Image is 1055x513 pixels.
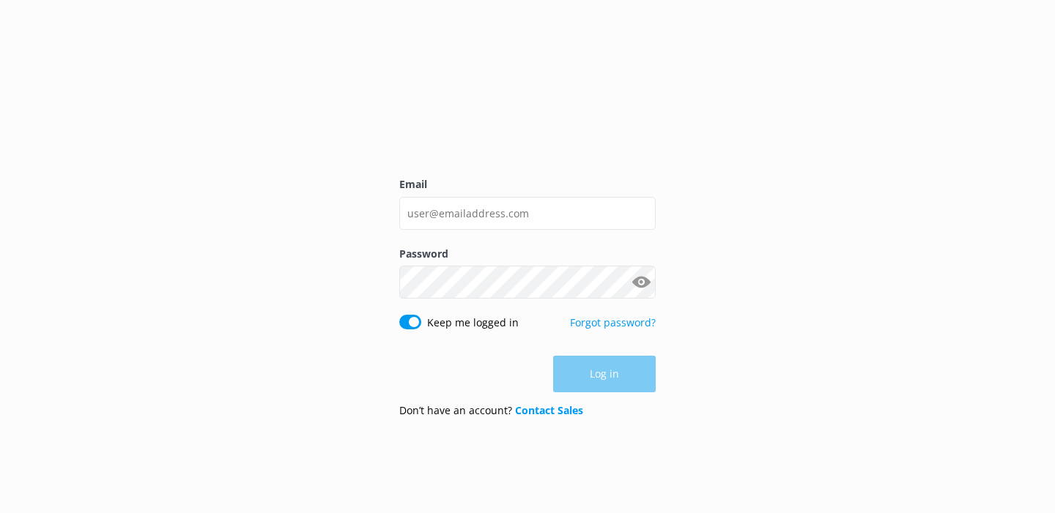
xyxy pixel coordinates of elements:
label: Email [399,176,656,192]
input: user@emailaddress.com [399,197,656,230]
p: Don’t have an account? [399,402,583,419]
label: Keep me logged in [427,315,519,331]
a: Forgot password? [570,315,656,329]
button: Show password [626,268,656,297]
label: Password [399,246,656,262]
a: Contact Sales [515,403,583,417]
